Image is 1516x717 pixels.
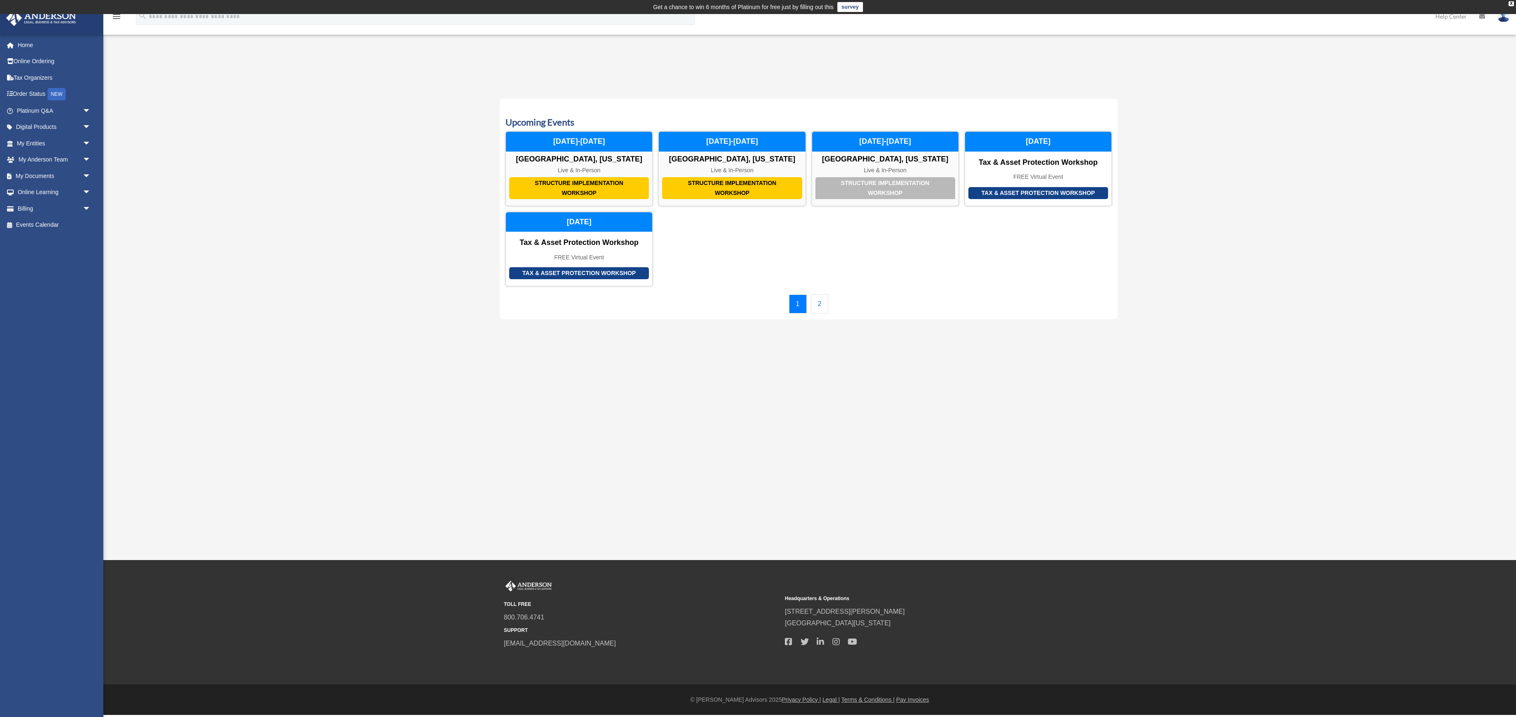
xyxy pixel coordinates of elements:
div: [GEOGRAPHIC_DATA], [US_STATE] [812,155,958,164]
a: Structure Implementation Workshop [GEOGRAPHIC_DATA], [US_STATE] Live & In-Person [DATE]-[DATE] [812,131,959,206]
div: Tax & Asset Protection Workshop [965,158,1111,167]
div: FREE Virtual Event [965,173,1111,180]
div: [DATE]-[DATE] [506,132,652,152]
div: [GEOGRAPHIC_DATA], [US_STATE] [659,155,805,164]
div: [GEOGRAPHIC_DATA], [US_STATE] [506,155,652,164]
a: Tax & Asset Protection Workshop Tax & Asset Protection Workshop FREE Virtual Event [DATE] [505,212,653,286]
div: [DATE]-[DATE] [812,132,958,152]
div: Live & In-Person [812,167,958,174]
div: [DATE]-[DATE] [659,132,805,152]
span: arrow_drop_down [83,200,99,217]
div: Live & In-Person [506,167,652,174]
a: [GEOGRAPHIC_DATA][US_STATE] [785,620,891,627]
div: NEW [48,88,66,100]
span: arrow_drop_down [83,168,99,185]
a: 2 [811,294,829,313]
span: arrow_drop_down [83,135,99,152]
a: Online Ordering [6,53,103,70]
div: Tax & Asset Protection Workshop [506,238,652,247]
a: Home [6,37,103,53]
div: Live & In-Person [659,167,805,174]
a: Billingarrow_drop_down [6,200,103,217]
div: [DATE] [506,212,652,232]
a: Digital Productsarrow_drop_down [6,119,103,135]
div: Structure Implementation Workshop [815,177,955,199]
a: 800.706.4741 [504,614,544,621]
a: My Documentsarrow_drop_down [6,168,103,184]
a: Pay Invoices [896,696,929,703]
a: Tax & Asset Protection Workshop Tax & Asset Protection Workshop FREE Virtual Event [DATE] [965,131,1112,206]
a: survey [837,2,863,12]
div: Structure Implementation Workshop [662,177,802,199]
div: [DATE] [965,132,1111,152]
a: [EMAIL_ADDRESS][DOMAIN_NAME] [504,640,616,647]
span: arrow_drop_down [83,152,99,169]
span: arrow_drop_down [83,184,99,201]
div: Tax & Asset Protection Workshop [968,187,1108,199]
a: Tax Organizers [6,69,103,86]
img: Anderson Advisors Platinum Portal [4,10,79,26]
a: Terms & Conditions | [841,696,895,703]
a: My Anderson Teamarrow_drop_down [6,152,103,168]
span: arrow_drop_down [83,102,99,119]
a: Legal | [822,696,840,703]
span: arrow_drop_down [83,119,99,136]
div: Structure Implementation Workshop [509,177,649,199]
div: close [1509,1,1514,6]
small: TOLL FREE [504,600,779,609]
a: Online Learningarrow_drop_down [6,184,103,201]
a: 1 [789,294,807,313]
a: Structure Implementation Workshop [GEOGRAPHIC_DATA], [US_STATE] Live & In-Person [DATE]-[DATE] [505,131,653,206]
div: Tax & Asset Protection Workshop [509,267,649,279]
a: Order StatusNEW [6,86,103,103]
a: My Entitiesarrow_drop_down [6,135,103,152]
img: Anderson Advisors Platinum Portal [504,581,553,591]
a: [STREET_ADDRESS][PERSON_NAME] [785,608,905,615]
div: Get a chance to win 6 months of Platinum for free just by filling out this [653,2,834,12]
h3: Upcoming Events [505,116,1112,129]
a: Structure Implementation Workshop [GEOGRAPHIC_DATA], [US_STATE] Live & In-Person [DATE]-[DATE] [658,131,806,206]
a: menu [112,14,122,21]
div: © [PERSON_NAME] Advisors 2025 [103,695,1516,705]
a: Privacy Policy | [782,696,821,703]
a: Platinum Q&Aarrow_drop_down [6,102,103,119]
img: User Pic [1497,10,1510,22]
div: FREE Virtual Event [506,254,652,261]
a: Events Calendar [6,217,99,233]
small: Headquarters & Operations [785,594,1060,603]
i: search [138,11,147,20]
small: SUPPORT [504,626,779,635]
i: menu [112,12,122,21]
